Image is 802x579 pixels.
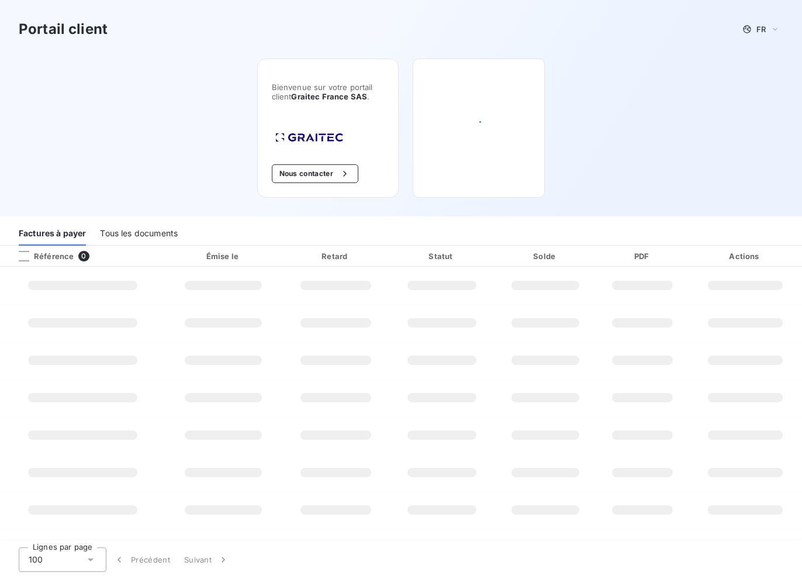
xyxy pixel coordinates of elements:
span: Bienvenue sur votre portail client . [272,82,384,101]
div: Retard [284,250,387,262]
div: Factures à payer [19,221,86,246]
span: 0 [78,251,89,261]
span: Graitec France SAS [291,92,367,101]
span: 100 [29,554,43,566]
div: Actions [691,250,800,262]
div: Solde [497,250,594,262]
img: Company logo [272,129,347,146]
div: Statut [392,250,492,262]
div: Tous les documents [100,221,178,246]
button: Précédent [106,547,177,572]
div: Référence [9,251,74,261]
button: Nous contacter [272,164,358,183]
span: FR [756,25,766,34]
button: Suivant [177,547,236,572]
div: Émise le [167,250,279,262]
div: PDF [599,250,686,262]
h3: Portail client [19,19,108,40]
